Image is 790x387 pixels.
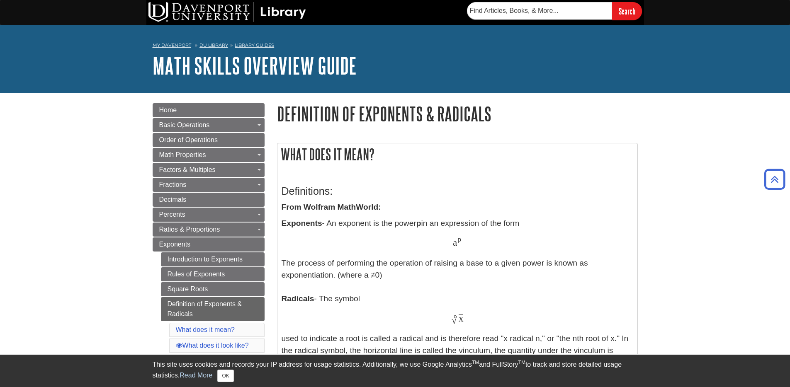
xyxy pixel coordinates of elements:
a: Ratios & Proportions [153,223,265,237]
div: This site uses cookies and records your IP address for usage statistics. Additionally, we use Goo... [153,360,638,382]
h3: Definitions: [282,185,633,197]
span: a [453,237,457,248]
strong: From Wolfram MathWorld: [282,203,381,211]
span: Decimals [159,196,187,203]
a: Introduction to Exponents [161,252,265,266]
a: Decimals [153,193,265,207]
a: Fractions [153,178,265,192]
span: p [458,235,461,243]
a: Library Guides [235,42,274,48]
span: √ [452,315,457,326]
a: DU Library [199,42,228,48]
span: Fractions [159,181,187,188]
a: Definition of Exponents & Radicals [161,297,265,321]
span: Percents [159,211,185,218]
b: Exponents [282,219,322,227]
span: n [454,314,457,319]
b: Radicals [282,294,314,303]
span: Ratios & Proportions [159,226,220,233]
span: Math Properties [159,151,206,158]
span: Home [159,106,177,114]
a: Factors & Multiples [153,163,265,177]
a: Math Properties [153,148,265,162]
button: Close [217,370,233,382]
a: Percents [153,208,265,222]
span: x [459,313,464,324]
a: Basic Operations [153,118,265,132]
h2: What does it mean? [277,143,637,165]
img: DU Library [148,2,306,22]
a: Back to Top [761,174,788,185]
span: Exponents [159,241,191,248]
a: Read More [180,372,212,379]
input: Search [612,2,642,20]
span: Factors & Multiples [159,166,216,173]
a: Home [153,103,265,117]
a: Rules of Exponents [161,267,265,281]
sup: TM [518,360,525,365]
a: Math Skills Overview Guide [153,53,357,78]
a: Order of Operations [153,133,265,147]
input: Find Articles, Books, & More... [467,2,612,19]
form: Searches DU Library's articles, books, and more [467,2,642,20]
span: Order of Operations [159,136,218,143]
a: Exponents [153,237,265,252]
a: Square Roots [161,282,265,296]
b: p [416,219,421,227]
a: What does it look like? [176,342,249,349]
nav: breadcrumb [153,40,638,53]
a: My Davenport [153,42,191,49]
a: What does it mean? [176,326,235,333]
h1: Definition of Exponents & Radicals [277,103,638,124]
span: Basic Operations [159,121,210,128]
sup: TM [472,360,479,365]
